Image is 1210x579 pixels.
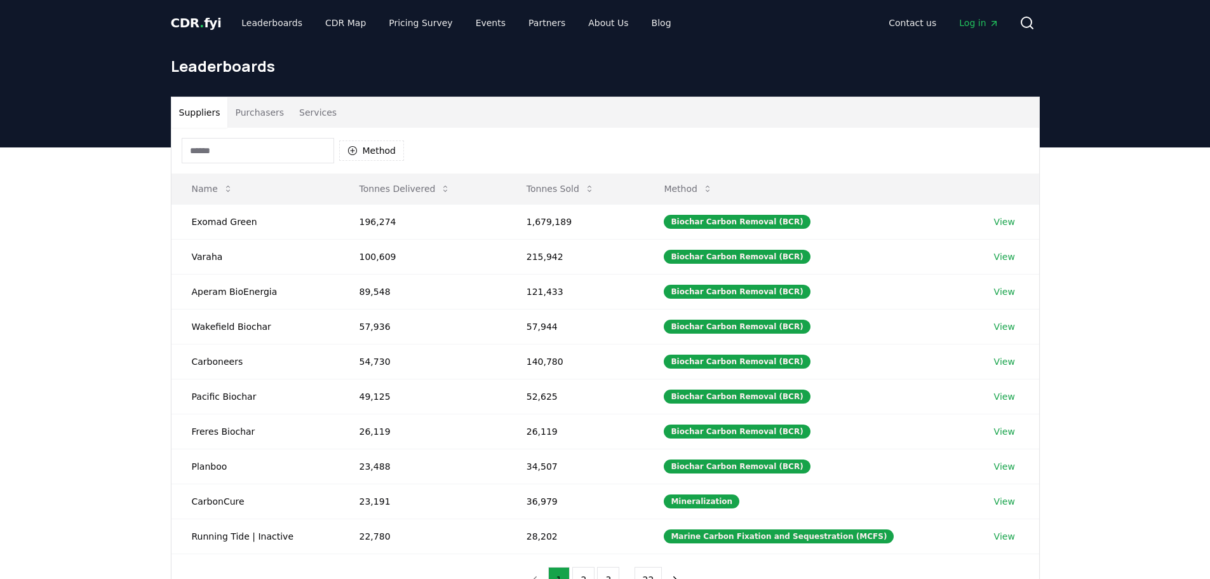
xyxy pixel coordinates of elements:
[878,11,1009,34] nav: Main
[339,484,506,519] td: 23,191
[994,215,1015,228] a: View
[664,494,739,508] div: Mineralization
[339,449,506,484] td: 23,488
[506,204,644,239] td: 1,679,189
[171,519,339,554] td: Running Tide | Inactive
[949,11,1009,34] a: Log in
[994,425,1015,438] a: View
[664,390,810,404] div: Biochar Carbon Removal (BCR)
[654,176,723,201] button: Method
[339,379,506,414] td: 49,125
[664,215,810,229] div: Biochar Carbon Removal (BCR)
[292,97,344,128] button: Services
[339,519,506,554] td: 22,780
[506,519,644,554] td: 28,202
[506,449,644,484] td: 34,507
[339,140,405,161] button: Method
[664,529,894,543] div: Marine Carbon Fixation and Sequestration (MCFS)
[171,56,1040,76] h1: Leaderboards
[466,11,516,34] a: Events
[339,204,506,239] td: 196,274
[339,239,506,274] td: 100,609
[506,309,644,344] td: 57,944
[664,355,810,369] div: Biochar Carbon Removal (BCR)
[664,425,810,439] div: Biochar Carbon Removal (BCR)
[171,15,222,31] span: CDR fyi
[171,97,228,128] button: Suppliers
[171,414,339,449] td: Freres Biochar
[349,176,461,201] button: Tonnes Delivered
[664,460,810,473] div: Biochar Carbon Removal (BCR)
[994,390,1015,403] a: View
[231,11,313,34] a: Leaderboards
[506,379,644,414] td: 52,625
[994,355,1015,368] a: View
[171,274,339,309] td: Aperam BioEnergia
[878,11,946,34] a: Contact us
[227,97,292,128] button: Purchasers
[339,344,506,379] td: 54,730
[642,11,682,34] a: Blog
[994,320,1015,333] a: View
[506,239,644,274] td: 215,942
[379,11,462,34] a: Pricing Survey
[315,11,376,34] a: CDR Map
[994,460,1015,473] a: View
[171,344,339,379] td: Carboneers
[664,320,810,334] div: Biochar Carbon Removal (BCR)
[959,17,998,29] span: Log in
[664,285,810,299] div: Biochar Carbon Removal (BCR)
[339,414,506,449] td: 26,119
[664,250,810,264] div: Biochar Carbon Removal (BCR)
[171,14,222,32] a: CDR.fyi
[171,309,339,344] td: Wakefield Biochar
[171,449,339,484] td: Planboo
[171,484,339,519] td: CarbonCure
[199,15,204,31] span: .
[506,344,644,379] td: 140,780
[231,11,681,34] nav: Main
[182,176,243,201] button: Name
[506,484,644,519] td: 36,979
[518,11,575,34] a: Partners
[994,530,1015,543] a: View
[516,176,605,201] button: Tonnes Sold
[171,379,339,414] td: Pacific Biochar
[339,309,506,344] td: 57,936
[171,239,339,274] td: Varaha
[994,285,1015,298] a: View
[339,274,506,309] td: 89,548
[994,495,1015,508] a: View
[171,204,339,239] td: Exomad Green
[994,250,1015,263] a: View
[578,11,638,34] a: About Us
[506,414,644,449] td: 26,119
[506,274,644,309] td: 121,433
